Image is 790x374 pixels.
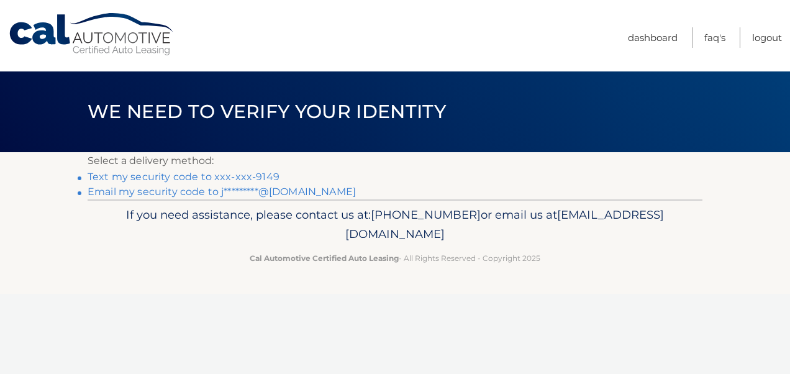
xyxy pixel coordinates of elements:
a: FAQ's [704,27,725,48]
a: Dashboard [628,27,678,48]
strong: Cal Automotive Certified Auto Leasing [250,253,399,263]
a: Text my security code to xxx-xxx-9149 [88,171,279,183]
p: Select a delivery method: [88,152,702,170]
p: - All Rights Reserved - Copyright 2025 [96,252,694,265]
p: If you need assistance, please contact us at: or email us at [96,205,694,245]
a: Email my security code to j*********@[DOMAIN_NAME] [88,186,356,198]
a: Cal Automotive [8,12,176,57]
a: Logout [752,27,782,48]
span: [PHONE_NUMBER] [371,208,481,222]
span: We need to verify your identity [88,100,446,123]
